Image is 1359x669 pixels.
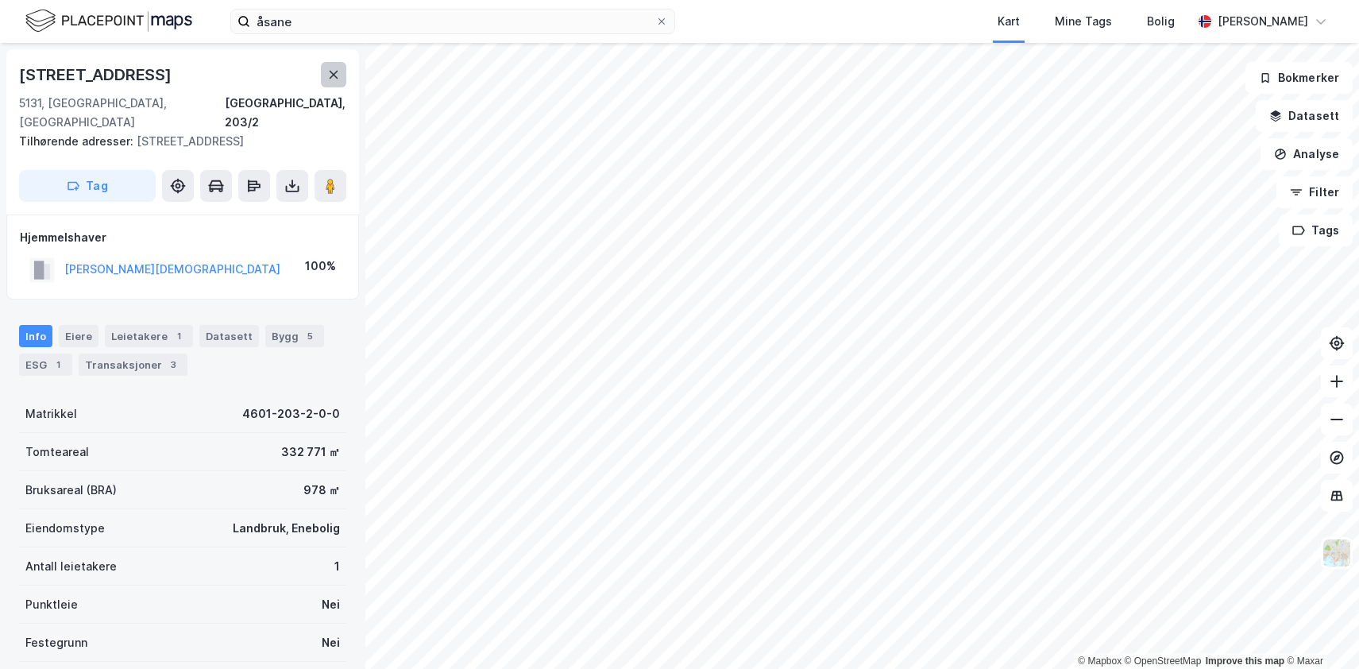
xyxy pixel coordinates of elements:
div: [GEOGRAPHIC_DATA], 203/2 [225,94,346,132]
div: 1 [334,557,340,576]
div: Bygg [265,325,324,347]
button: Bokmerker [1245,62,1353,94]
div: Nei [322,633,340,652]
div: Info [19,325,52,347]
div: 978 ㎡ [303,481,340,500]
div: Mine Tags [1055,12,1112,31]
div: Tomteareal [25,443,89,462]
div: Kontrollprogram for chat [1280,593,1359,669]
div: 1 [50,357,66,373]
div: Punktleie [25,595,78,614]
button: Analyse [1261,138,1353,170]
div: Hjemmelshaver [20,228,346,247]
div: Landbruk, Enebolig [233,519,340,538]
div: 3 [165,357,181,373]
div: 4601-203-2-0-0 [242,404,340,423]
div: Festegrunn [25,633,87,652]
div: Eiendomstype [25,519,105,538]
img: logo.f888ab2527a4732fd821a326f86c7f29.svg [25,7,192,35]
div: [PERSON_NAME] [1218,12,1308,31]
a: OpenStreetMap [1125,655,1202,667]
img: Z [1322,538,1352,568]
div: Transaksjoner [79,354,187,376]
div: 5 [302,328,318,344]
button: Filter [1276,176,1353,208]
div: Bolig [1147,12,1175,31]
div: Datasett [199,325,259,347]
a: Improve this map [1206,655,1284,667]
div: [STREET_ADDRESS] [19,132,334,151]
button: Datasett [1256,100,1353,132]
div: Eiere [59,325,98,347]
button: Tags [1279,215,1353,246]
iframe: Chat Widget [1280,593,1359,669]
div: Matrikkel [25,404,77,423]
span: Tilhørende adresser: [19,134,137,148]
div: Leietakere [105,325,193,347]
div: ESG [19,354,72,376]
div: Nei [322,595,340,614]
div: [STREET_ADDRESS] [19,62,175,87]
div: 5131, [GEOGRAPHIC_DATA], [GEOGRAPHIC_DATA] [19,94,225,132]
div: 332 771 ㎡ [281,443,340,462]
div: Bruksareal (BRA) [25,481,117,500]
div: Antall leietakere [25,557,117,576]
a: Mapbox [1078,655,1122,667]
div: 1 [171,328,187,344]
div: Kart [998,12,1020,31]
div: 100% [305,257,336,276]
button: Tag [19,170,156,202]
input: Søk på adresse, matrikkel, gårdeiere, leietakere eller personer [250,10,655,33]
